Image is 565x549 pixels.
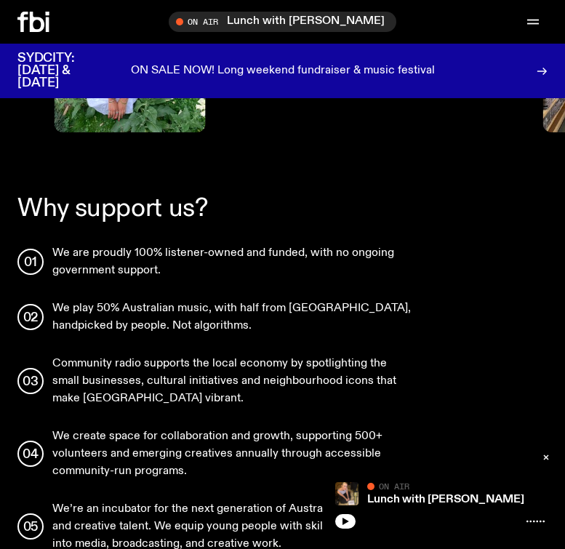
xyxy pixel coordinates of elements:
[335,482,358,505] img: SLC lunch cover
[169,12,396,32] button: On AirLunch with [PERSON_NAME]
[52,244,412,279] p: We are proudly 100% listener-owned and funded, with no ongoing government support.
[17,196,412,221] h2: Why support us?
[52,355,412,407] p: Community radio supports the local economy by spotlighting the small businesses, cultural initiat...
[131,65,435,78] p: ON SALE NOW! Long weekend fundraiser & music festival
[52,300,412,334] p: We play 50% Australian music, with half from [GEOGRAPHIC_DATA], handpicked by people. Not algorit...
[379,481,409,491] span: On Air
[367,494,524,505] a: Lunch with [PERSON_NAME]
[52,428,412,480] p: We create space for collaboration and growth, supporting 500+ volunteers and emerging creatives a...
[17,52,111,89] h3: SYDCITY: [DATE] & [DATE]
